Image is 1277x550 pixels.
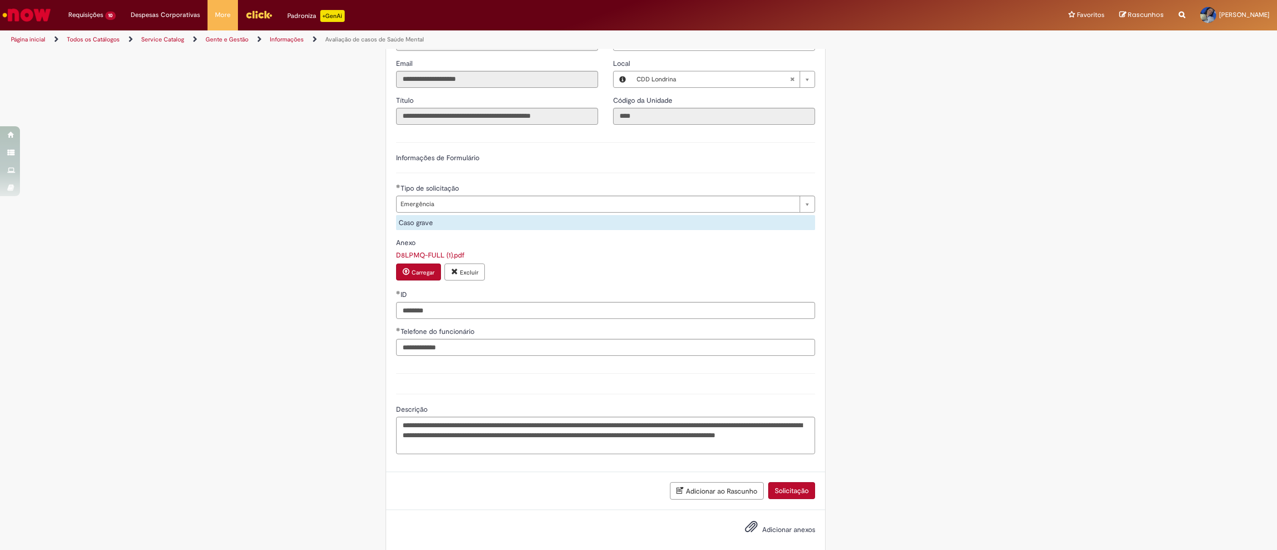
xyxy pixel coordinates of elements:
a: Todos os Catálogos [67,35,120,43]
span: Telefone do funcionário [401,327,476,336]
span: Somente leitura - Email [396,59,415,68]
input: Código da Unidade [613,108,815,125]
button: Adicionar anexos [742,518,760,541]
span: Tipo de solicitação [401,184,461,193]
span: Obrigatório Preenchido [396,290,401,294]
img: ServiceNow [1,5,52,25]
a: Download de D8LPMQ-FULL (1).pdf [396,251,464,260]
label: Somente leitura - Email [396,58,415,68]
span: Somente leitura - Título [396,96,416,105]
div: Padroniza [287,10,345,22]
span: More [215,10,230,20]
abbr: Limpar campo Local [785,71,800,87]
input: Título [396,108,598,125]
span: Obrigatório Preenchido [396,327,401,331]
img: click_logo_yellow_360x200.png [245,7,272,22]
span: Descrição [396,405,429,414]
label: Somente leitura - Título [396,95,416,105]
span: Despesas Corporativas [131,10,200,20]
input: Telefone do funcionário [396,339,815,356]
textarea: Descrição [396,417,815,454]
button: Local, Visualizar este registro CDD Londrina [614,71,632,87]
ul: Trilhas de página [7,30,844,49]
span: Favoritos [1077,10,1104,20]
label: Somente leitura - Código da Unidade [613,95,674,105]
span: Emergência [401,196,795,212]
button: Excluir anexo D8LPMQ-FULL (1).pdf [444,264,485,280]
span: [PERSON_NAME] [1219,10,1270,19]
div: Caso grave [396,215,815,230]
span: CDD Londrina [637,71,790,87]
small: Excluir [460,269,478,276]
span: ID [401,290,409,299]
a: Página inicial [11,35,45,43]
input: ID [396,302,815,319]
button: Solicitação [768,482,815,499]
span: Somente leitura - Código da Unidade [613,96,674,105]
span: Anexo [396,238,418,247]
a: CDD LondrinaLimpar campo Local [632,71,815,87]
a: Rascunhos [1119,10,1164,20]
a: Informações [270,35,304,43]
span: Requisições [68,10,103,20]
input: Email [396,71,598,88]
span: Obrigatório Preenchido [396,184,401,188]
a: Gente e Gestão [206,35,248,43]
a: Avaliação de casos de Saúde Mental [325,35,424,43]
button: Carregar anexo de Anexo [396,264,441,280]
span: Rascunhos [1128,10,1164,19]
small: Carregar [412,269,434,276]
span: 10 [105,11,116,20]
a: Service Catalog [141,35,184,43]
span: Local [613,59,632,68]
p: +GenAi [320,10,345,22]
span: Adicionar anexos [762,525,815,534]
label: Informações de Formulário [396,153,479,162]
button: Adicionar ao Rascunho [670,482,764,500]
